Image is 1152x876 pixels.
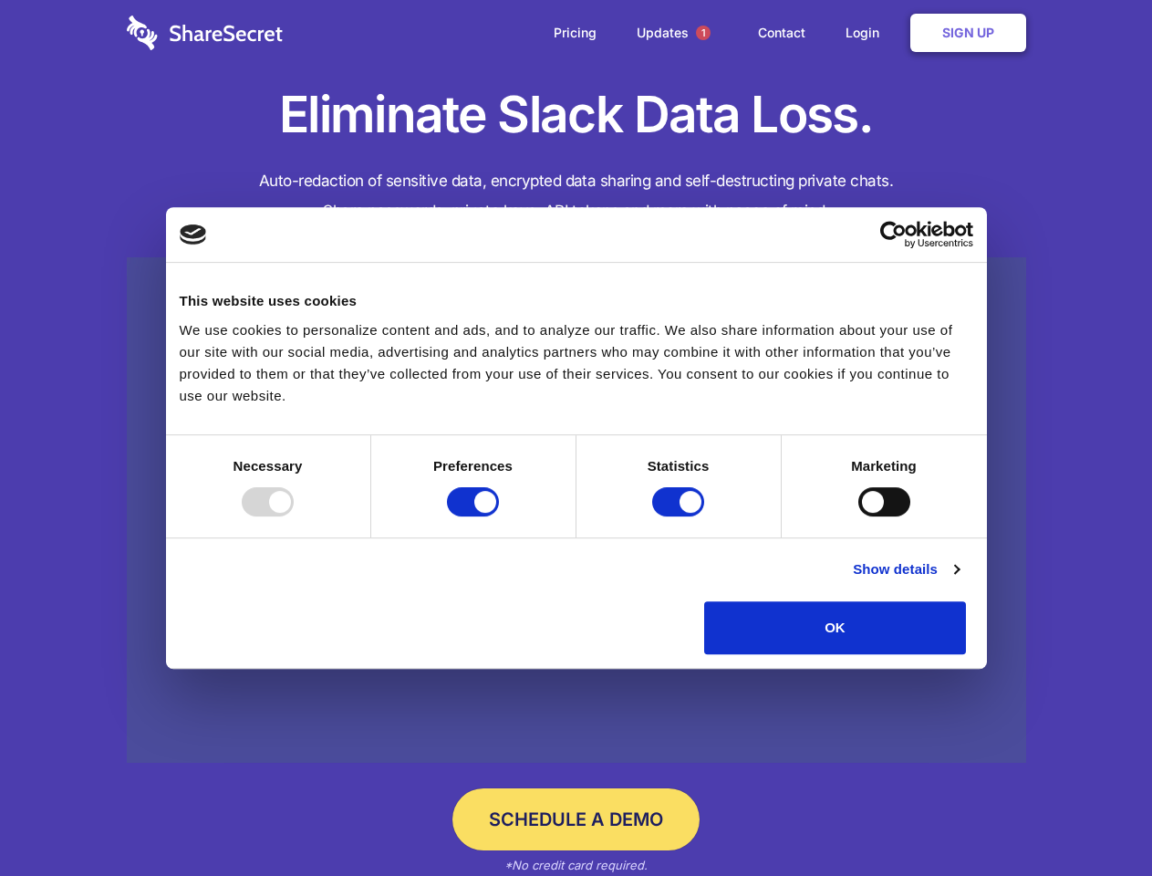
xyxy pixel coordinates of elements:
img: logo [180,224,207,245]
a: Usercentrics Cookiebot - opens in a new window [814,221,973,248]
div: This website uses cookies [180,290,973,312]
h1: Eliminate Slack Data Loss. [127,82,1026,148]
a: Pricing [535,5,615,61]
h4: Auto-redaction of sensitive data, encrypted data sharing and self-destructing private chats. Shar... [127,166,1026,226]
a: Sign Up [910,14,1026,52]
div: We use cookies to personalize content and ads, and to analyze our traffic. We also share informat... [180,319,973,407]
a: Contact [740,5,824,61]
button: OK [704,601,966,654]
a: Wistia video thumbnail [127,257,1026,764]
span: 1 [696,26,711,40]
strong: Marketing [851,458,917,474]
a: Login [827,5,907,61]
a: Show details [853,558,959,580]
img: logo-wordmark-white-trans-d4663122ce5f474addd5e946df7df03e33cb6a1c49d2221995e7729f52c070b2.svg [127,16,283,50]
strong: Preferences [433,458,513,474]
a: Schedule a Demo [452,788,700,850]
em: *No credit card required. [504,858,648,872]
strong: Necessary [234,458,303,474]
strong: Statistics [648,458,710,474]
